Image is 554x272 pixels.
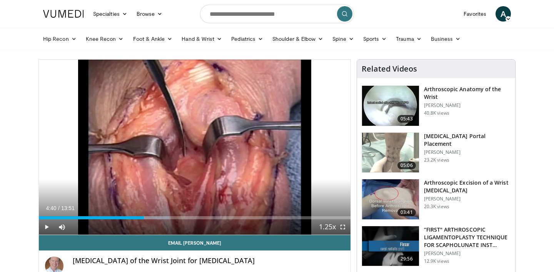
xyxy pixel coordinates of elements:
video-js: Video Player [39,60,350,235]
p: [PERSON_NAME] [424,250,511,257]
a: Hand & Wrist [177,31,227,47]
p: [PERSON_NAME] [424,196,511,202]
span: 03:41 [397,209,416,216]
span: 29:56 [397,255,416,263]
img: VuMedi Logo [43,10,84,18]
a: Sports [359,31,392,47]
button: Fullscreen [335,219,350,235]
a: Specialties [88,6,132,22]
p: 12.9K views [424,258,449,264]
a: A [496,6,511,22]
div: Progress Bar [39,216,350,219]
a: Foot & Ankle [128,31,177,47]
button: Play [39,219,54,235]
a: Pediatrics [227,31,268,47]
a: 05:06 [MEDICAL_DATA] Portal Placement [PERSON_NAME] 23.2K views [362,132,511,173]
span: 4:40 [46,205,56,211]
a: 03:41 Arthroscopic Excision of a Wrist [MEDICAL_DATA] [PERSON_NAME] 20.3K views [362,179,511,220]
span: / [58,205,60,211]
h3: “FIRST" ARTHROSCOPIC LIGAMENTOPLASTY TECHNIQUE FOR SCAPHOLUNATE INST… [424,226,511,249]
a: Spine [328,31,358,47]
input: Search topics, interventions [200,5,354,23]
img: a6f1be81-36ec-4e38-ae6b-7e5798b3883c.150x105_q85_crop-smart_upscale.jpg [362,86,419,126]
h3: Arthroscopic Anatomy of the Wrist [424,85,511,101]
a: Business [426,31,466,47]
a: Favorites [459,6,491,22]
h4: [MEDICAL_DATA] of the Wrist Joint for [MEDICAL_DATA] [73,257,344,265]
a: Shoulder & Elbow [268,31,328,47]
p: [PERSON_NAME] [424,149,511,155]
a: 29:56 “FIRST" ARTHROSCOPIC LIGAMENTOPLASTY TECHNIQUE FOR SCAPHOLUNATE INST… [PERSON_NAME] 12.9K v... [362,226,511,267]
img: 675gDJEg-ZBXulSX5hMDoxOjB1O5lLKx_1.150x105_q85_crop-smart_upscale.jpg [362,226,419,266]
a: Email [PERSON_NAME] [39,235,350,250]
span: 05:06 [397,162,416,169]
img: 1c0b2465-3245-4269-8a98-0e17c59c28a9.150x105_q85_crop-smart_upscale.jpg [362,133,419,173]
h4: Related Videos [362,64,417,73]
p: 40.8K views [424,110,449,116]
button: Mute [54,219,70,235]
span: 13:51 [61,205,75,211]
a: Hip Recon [38,31,81,47]
img: 9162_3.png.150x105_q85_crop-smart_upscale.jpg [362,179,419,219]
p: 23.2K views [424,157,449,163]
a: 05:43 Arthroscopic Anatomy of the Wrist [PERSON_NAME] 40.8K views [362,85,511,126]
h3: Arthroscopic Excision of a Wrist [MEDICAL_DATA] [424,179,511,194]
p: [PERSON_NAME] [424,102,511,108]
a: Knee Recon [81,31,128,47]
h3: [MEDICAL_DATA] Portal Placement [424,132,511,148]
span: 05:43 [397,115,416,123]
a: Trauma [391,31,426,47]
a: Browse [132,6,167,22]
button: Playback Rate [320,219,335,235]
p: 20.3K views [424,204,449,210]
